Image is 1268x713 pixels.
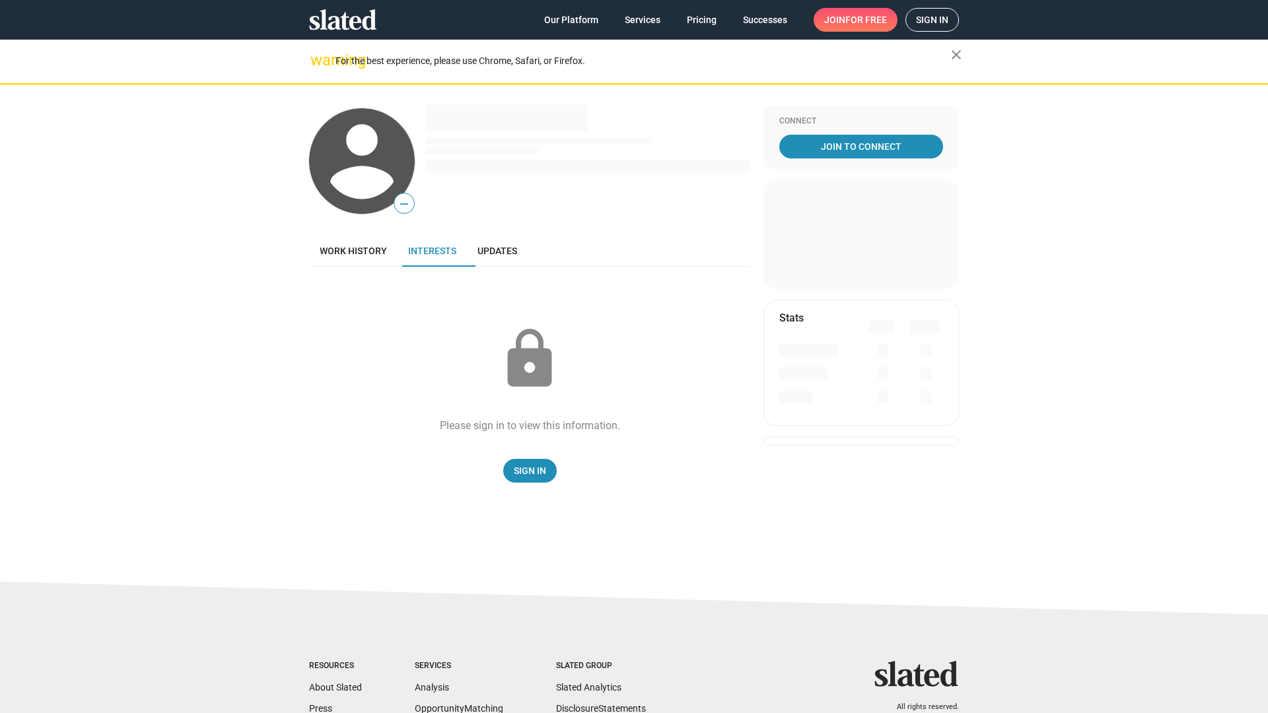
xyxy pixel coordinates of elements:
[676,8,727,32] a: Pricing
[687,8,717,32] span: Pricing
[503,459,557,483] a: Sign In
[415,682,449,693] a: Analysis
[415,661,503,671] div: Services
[556,661,646,671] div: Slated Group
[779,311,804,325] mat-card-title: Stats
[814,8,898,32] a: Joinfor free
[782,135,940,158] span: Join To Connect
[497,326,563,392] mat-icon: lock
[309,682,362,693] a: About Slated
[556,682,621,693] a: Slated Analytics
[916,9,948,31] span: Sign in
[948,47,964,63] mat-icon: close
[625,8,660,32] span: Services
[779,135,943,158] a: Join To Connect
[534,8,609,32] a: Our Platform
[467,235,528,267] a: Updates
[440,419,620,432] div: Please sign in to view this information.
[743,8,787,32] span: Successes
[614,8,671,32] a: Services
[732,8,798,32] a: Successes
[514,459,546,483] span: Sign In
[394,195,414,213] span: —
[309,661,362,671] div: Resources
[335,52,951,70] div: For the best experience, please use Chrome, Safari, or Firefox.
[398,235,467,267] a: Interests
[310,52,326,68] mat-icon: warning
[408,246,456,256] span: Interests
[309,235,398,267] a: Work history
[320,246,387,256] span: Work history
[779,116,943,127] div: Connect
[544,8,598,32] span: Our Platform
[905,8,959,32] a: Sign in
[824,8,887,32] span: Join
[845,8,887,32] span: for free
[477,246,517,256] span: Updates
